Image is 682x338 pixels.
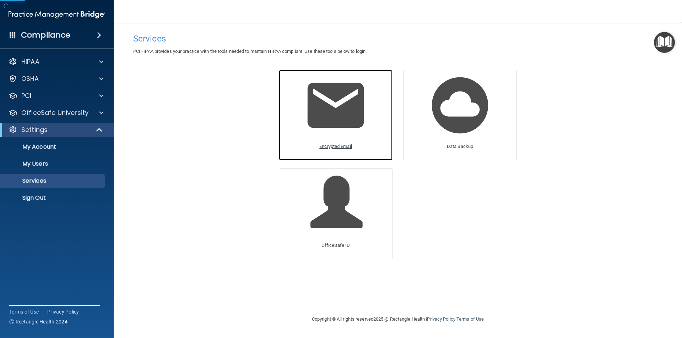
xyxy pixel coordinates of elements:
img: Data Backup [426,72,494,139]
p: PCI [21,92,31,100]
a: Data Backup Data Backup [403,70,517,160]
p: Encrypted Email [319,142,352,151]
a: PCI [9,92,103,100]
p: OfficeSafe ID [321,241,350,250]
p: HIPAA [21,57,39,66]
span: Ⓒ Rectangle Health 2024 [9,318,67,325]
h4: Compliance [21,30,70,40]
p: OfficeSafe University [21,109,88,117]
p: My Account [5,143,102,150]
p: Settings [21,126,48,134]
a: Terms of Use [9,308,39,315]
a: Privacy Policy [47,308,79,315]
button: Open Resource Center [654,32,675,53]
a: Terms of Use [456,316,484,322]
a: OfficeSafe ID [279,168,393,259]
img: Encrypted Email [302,72,369,139]
a: OfficeSafe University [9,109,103,117]
img: PMB logo [9,7,105,22]
a: OSHA [9,74,103,83]
div: Copyright © All rights reserved 2025 @ Rectangle Health | | [268,308,527,331]
p: Sign Out [5,194,102,201]
a: Privacy Policy [427,316,455,322]
a: Encrypted Email Encrypted Email [279,70,393,160]
p: Data Backup [447,142,473,151]
iframe: Drift Widget Chat Controller [559,288,673,316]
p: Services [5,177,102,184]
a: HIPAA [9,57,103,66]
h4: Services [133,34,662,43]
p: OSHA [21,74,39,83]
span: PCIHIPAA provides your practice with the tools needed to mantain HIPAA compliant. Use these tools... [133,49,367,54]
p: My Users [5,160,102,167]
a: Settings [9,126,103,134]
